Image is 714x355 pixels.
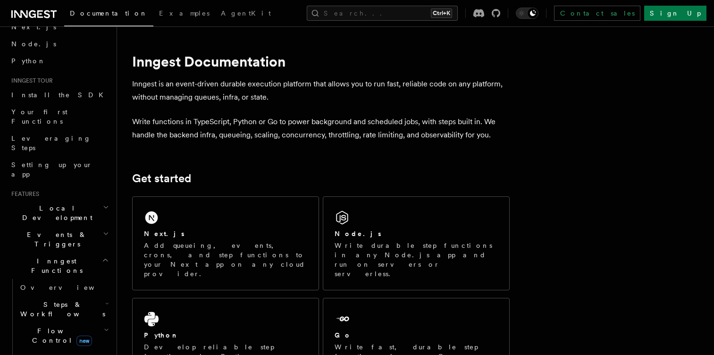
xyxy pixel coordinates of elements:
button: Events & Triggers [8,226,111,253]
a: AgentKit [215,3,277,25]
a: Next.js [8,18,111,35]
span: Node.js [11,40,56,48]
a: Node.jsWrite durable step functions in any Node.js app and run on servers or serverless. [323,196,510,290]
p: Inngest is an event-driven durable execution platform that allows you to run fast, reliable code ... [132,77,510,104]
a: Node.js [8,35,111,52]
span: Examples [159,9,210,17]
button: Local Development [8,200,111,226]
a: Leveraging Steps [8,130,111,156]
h1: Inngest Documentation [132,53,510,70]
span: Inngest Functions [8,256,102,275]
h2: Python [144,330,179,340]
button: Flow Controlnew [17,322,111,349]
span: new [76,336,92,346]
p: Write functions in TypeScript, Python or Go to power background and scheduled jobs, with steps bu... [132,115,510,142]
button: Toggle dark mode [516,8,538,19]
a: Install the SDK [8,86,111,103]
span: AgentKit [221,9,271,17]
p: Write durable step functions in any Node.js app and run on servers or serverless. [335,241,498,279]
span: Next.js [11,23,56,31]
span: Flow Control [17,326,104,345]
a: Python [8,52,111,69]
a: Contact sales [554,6,640,21]
button: Inngest Functions [8,253,111,279]
h2: Go [335,330,352,340]
span: Documentation [70,9,148,17]
a: Sign Up [644,6,706,21]
p: Add queueing, events, crons, and step functions to your Next app on any cloud provider. [144,241,307,279]
span: Python [11,57,46,65]
a: Your first Functions [8,103,111,130]
span: Events & Triggers [8,230,103,249]
span: Overview [20,284,118,291]
span: Features [8,190,39,198]
button: Search...Ctrl+K [307,6,458,21]
span: Inngest tour [8,77,53,85]
span: Install the SDK [11,91,109,99]
span: Setting up your app [11,161,92,178]
a: Overview [17,279,111,296]
kbd: Ctrl+K [431,8,452,18]
h2: Node.js [335,229,381,238]
h2: Next.js [144,229,185,238]
span: Leveraging Steps [11,135,91,152]
a: Get started [132,172,191,185]
span: Steps & Workflows [17,300,105,319]
button: Steps & Workflows [17,296,111,322]
a: Examples [153,3,215,25]
span: Your first Functions [11,108,67,125]
a: Next.jsAdd queueing, events, crons, and step functions to your Next app on any cloud provider. [132,196,319,290]
a: Documentation [64,3,153,26]
a: Setting up your app [8,156,111,183]
span: Local Development [8,203,103,222]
